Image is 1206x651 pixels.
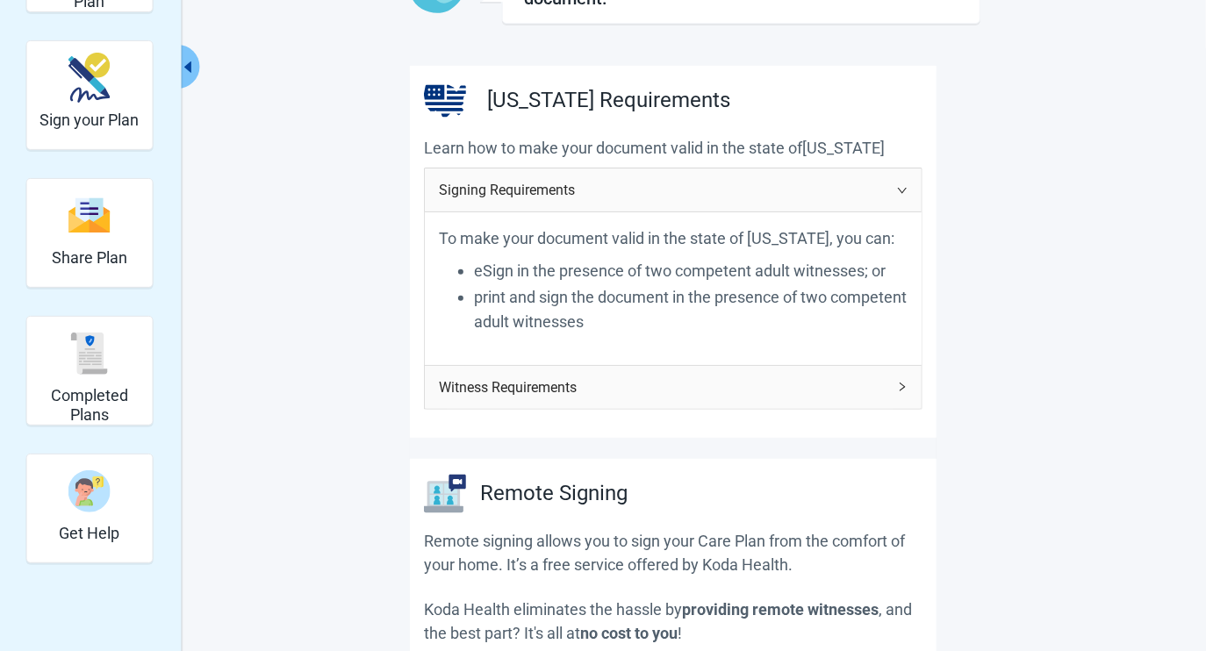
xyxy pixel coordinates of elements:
span: right [897,185,908,196]
h2: Get Help [59,524,119,543]
h3: [US_STATE] Requirements [487,84,730,118]
h2: Completed Plans [33,386,145,424]
img: person-question-x68TBcxA.svg [68,470,111,512]
span: Witness Requirements [439,376,887,398]
span: Koda Health eliminates the hassle by [424,600,682,619]
p: Learn how to make your document valid in the state of [US_STATE] [424,136,922,161]
img: svg%3e [68,197,111,234]
p: To make your document valid in the state of [US_STATE], you can: [439,226,908,251]
div: Witness Requirements [425,366,922,409]
img: remoteSigning [424,473,466,515]
h2: Sign your Plan [39,111,139,130]
div: Share Plan [25,178,153,288]
p: Remote signing allows you to sign your Care Plan from the comfort of your home. It’s a free servi... [424,529,922,576]
img: svg%3e [68,333,111,375]
span: providing remote witnesses [682,600,879,619]
h3: Remote Signing [480,477,628,511]
div: Get Help [25,454,153,563]
p: print and sign the document in the presence of two competent adult witnesses [474,285,908,335]
div: Signing Requirements [425,168,922,211]
img: United States [424,80,466,122]
img: make_plan_official-CpYJDfBD.svg [68,53,111,103]
div: Completed Plans [25,316,153,426]
div: Sign your Plan [25,40,153,150]
h2: Share Plan [52,248,127,268]
p: eSign in the presence of two competent adult witnesses; or [474,259,908,283]
span: , and the best part? It's all at [424,600,912,642]
span: no cost to you [580,624,678,642]
span: ! [678,624,682,642]
span: Signing Requirements [439,179,887,201]
span: caret-left [180,59,197,75]
span: right [897,382,908,392]
button: Collapse menu [178,45,200,89]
